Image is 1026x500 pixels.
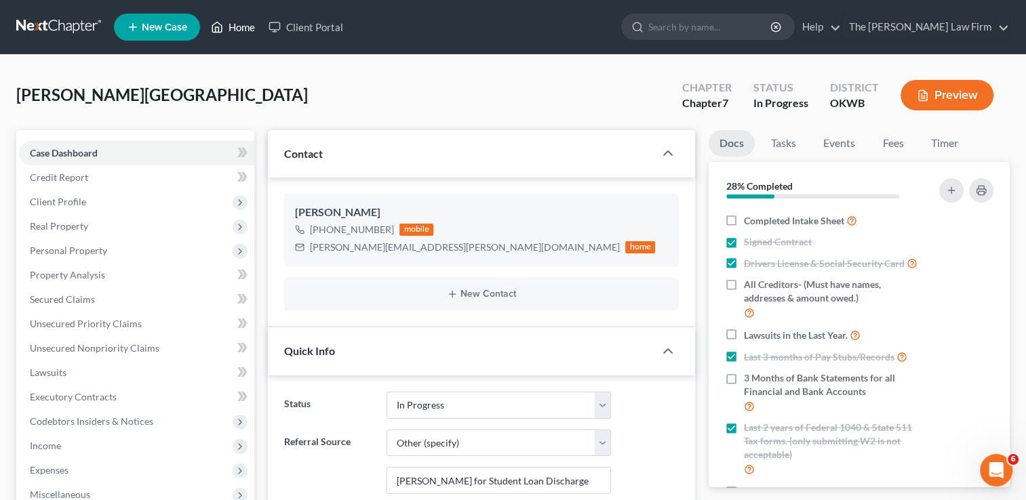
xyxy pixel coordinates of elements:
span: Lawsuits in the Last Year. [744,329,848,342]
a: Unsecured Nonpriority Claims [19,336,254,360]
span: Completed Intake Sheet [744,214,844,228]
label: Referral Source [277,430,379,495]
span: New Case [142,22,187,33]
button: New Contact [295,289,668,299]
span: Unsecured Nonpriority Claims [30,342,159,354]
button: Preview [901,80,993,110]
span: 6 [1008,454,1019,465]
span: All Creditors- (Must have names, addresses & amount owed.) [744,278,923,305]
a: The [PERSON_NAME] Law Firm [842,15,1009,39]
span: 3 Months of Bank Statements for all Financial and Bank Accounts [744,371,923,398]
input: Search by name... [648,14,772,39]
span: Last 3 months of Pay Stubs/Records [744,350,894,364]
a: Property Analysis [19,263,254,287]
span: Client Profile [30,196,86,207]
iframe: Intercom live chat [980,454,1012,486]
div: Chapter [682,96,732,111]
span: Personal Property [30,245,107,256]
span: Income [30,440,61,451]
label: Status [277,392,379,419]
span: Secured Claims [30,293,95,305]
span: Credit Report [30,171,88,183]
a: Tasks [760,130,807,157]
a: Case Dashboard [19,141,254,165]
a: Lawsuits [19,360,254,385]
span: Real Property Deeds and Mortgages [744,485,894,499]
span: Case Dashboard [30,147,98,159]
a: Docs [709,130,755,157]
span: Miscellaneous [30,488,90,500]
span: Codebtors Insiders & Notices [30,415,153,427]
a: Fees [871,130,915,157]
div: mobile [399,224,433,236]
a: Client Portal [262,15,350,39]
a: Events [812,130,866,157]
span: Unsecured Priority Claims [30,318,142,329]
a: Credit Report [19,165,254,190]
span: Real Property [30,220,88,232]
span: Drivers License & Social Security Card [744,257,905,270]
span: Executory Contracts [30,391,117,402]
div: [PERSON_NAME] [295,205,668,221]
div: OKWB [830,96,879,111]
div: [PHONE_NUMBER] [310,223,394,236]
input: Other Referral Source [387,467,610,493]
span: Quick Info [284,344,335,357]
span: Lawsuits [30,367,66,378]
div: Chapter [682,80,732,96]
a: Timer [920,130,969,157]
a: Unsecured Priority Claims [19,312,254,336]
span: Signed Contract [744,235,812,249]
span: [PERSON_NAME][GEOGRAPHIC_DATA] [16,85,308,104]
div: home [625,241,655,253]
div: In Progress [753,96,808,111]
div: Status [753,80,808,96]
strong: 28% Completed [726,180,793,192]
div: District [830,80,879,96]
a: Executory Contracts [19,385,254,409]
a: Help [795,15,841,39]
div: [PERSON_NAME][EMAIL_ADDRESS][PERSON_NAME][DOMAIN_NAME] [310,241,620,254]
span: 7 [722,96,728,109]
span: Contact [284,147,323,160]
a: Home [204,15,262,39]
span: Property Analysis [30,269,105,280]
span: Expenses [30,464,68,476]
span: Last 2 years of Federal 1040 & State 511 Tax forms. (only submitting W2 is not acceptable) [744,421,923,461]
a: Secured Claims [19,287,254,312]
